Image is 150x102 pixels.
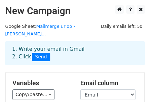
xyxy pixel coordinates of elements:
[5,5,145,17] h2: New Campaign
[32,53,50,61] span: Send
[80,79,138,87] h5: Email column
[99,23,145,30] span: Daily emails left: 50
[5,24,75,37] a: Mailmerge urlop - [PERSON_NAME]...
[7,45,143,61] div: 1. Write your email in Gmail 2. Click
[12,79,70,87] h5: Variables
[116,69,150,102] iframe: Chat Widget
[99,24,145,29] a: Daily emails left: 50
[116,69,150,102] div: Widżet czatu
[12,89,54,100] a: Copy/paste...
[5,24,75,37] small: Google Sheet:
